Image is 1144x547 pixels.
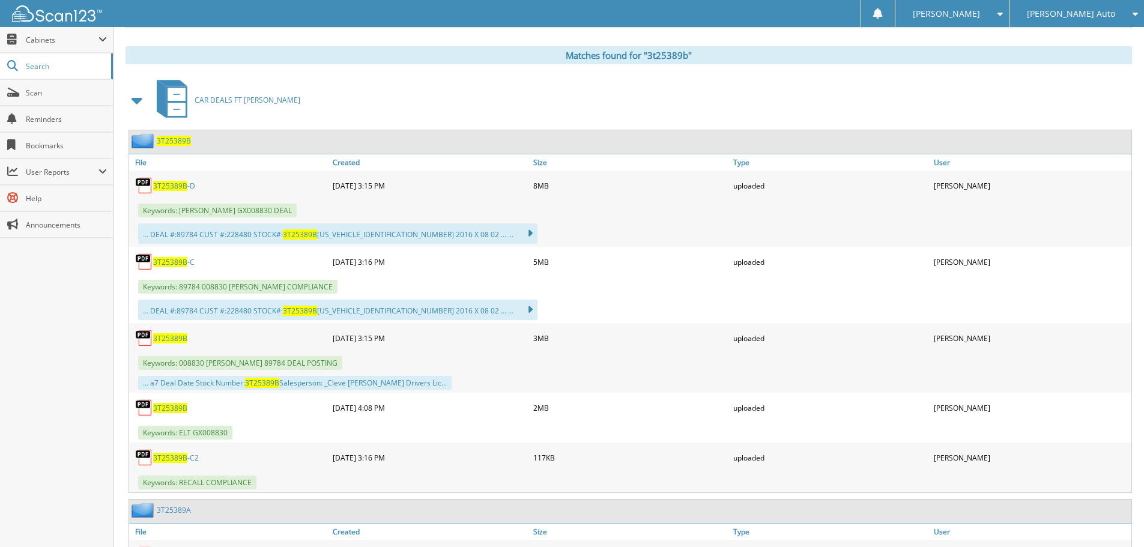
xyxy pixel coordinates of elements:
[26,88,107,98] span: Scan
[138,376,452,390] div: ... a7 Deal Date Stock Number: Salesperson: _Cleve [PERSON_NAME] Drivers Lic...
[530,446,731,470] div: 117KB
[138,476,256,489] span: Keywords: RECALL COMPLIANCE
[330,446,530,470] div: [DATE] 3:16 PM
[138,223,537,244] div: ... DEAL #:89784 CUST #:228480 STOCK#: [US_VEHICLE_IDENTIFICATION_NUMBER] 2016 X 08 02 ... ...
[730,326,931,350] div: uploaded
[931,396,1131,420] div: [PERSON_NAME]
[330,396,530,420] div: [DATE] 4:08 PM
[153,403,187,413] a: 3T25389B
[530,396,731,420] div: 2MB
[157,136,191,146] a: 3T25389B
[913,10,980,17] span: [PERSON_NAME]
[330,250,530,274] div: [DATE] 3:16 PM
[132,133,157,148] img: folder2.png
[931,446,1131,470] div: [PERSON_NAME]
[138,356,342,370] span: Keywords: 008830 [PERSON_NAME] 89784 DEAL POSTING
[26,220,107,230] span: Announcements
[330,326,530,350] div: [DATE] 3:15 PM
[26,167,98,177] span: User Reports
[730,396,931,420] div: uploaded
[730,250,931,274] div: uploaded
[730,524,931,540] a: Type
[132,503,157,518] img: folder2.png
[530,326,731,350] div: 3MB
[931,154,1131,171] a: User
[931,326,1131,350] div: [PERSON_NAME]
[26,61,105,71] span: Search
[931,524,1131,540] a: User
[138,204,297,217] span: Keywords: [PERSON_NAME] GX008830 DEAL
[135,399,153,417] img: PDF.png
[530,154,731,171] a: Size
[12,5,102,22] img: scan123-logo-white.svg
[931,174,1131,198] div: [PERSON_NAME]
[157,505,191,515] a: 3T25389A
[129,524,330,540] a: File
[135,253,153,271] img: PDF.png
[26,114,107,124] span: Reminders
[153,333,187,343] a: 3T25389B
[153,453,199,463] a: 3T25389B-C2
[530,250,731,274] div: 5MB
[245,378,279,388] span: 3T25389B
[730,446,931,470] div: uploaded
[26,141,107,151] span: Bookmarks
[135,329,153,347] img: PDF.png
[283,306,317,316] span: 3T25389B
[153,181,195,191] a: 3T25389B-D
[153,453,187,463] span: 3T25389B
[153,257,187,267] span: 3T25389B
[138,426,232,440] span: Keywords: ELT GX008830
[153,257,195,267] a: 3T25389B-C
[530,524,731,540] a: Size
[153,181,187,191] span: 3T25389B
[135,177,153,195] img: PDF.png
[138,300,537,320] div: ... DEAL #:89784 CUST #:228480 STOCK#: [US_VEHICLE_IDENTIFICATION_NUMBER] 2016 X 08 02 ... ...
[530,174,731,198] div: 8MB
[150,76,300,124] a: CAR DEALS FT [PERSON_NAME]
[283,229,317,240] span: 3T25389B
[330,174,530,198] div: [DATE] 3:15 PM
[26,193,107,204] span: Help
[195,95,300,105] span: CAR DEALS FT [PERSON_NAME]
[138,280,337,294] span: Keywords: 89784 008830 [PERSON_NAME] COMPLIANCE
[330,524,530,540] a: Created
[330,154,530,171] a: Created
[126,46,1132,64] div: Matches found for "3t25389b"
[1027,10,1115,17] span: [PERSON_NAME] Auto
[931,250,1131,274] div: [PERSON_NAME]
[730,174,931,198] div: uploaded
[26,35,98,45] span: Cabinets
[129,154,330,171] a: File
[730,154,931,171] a: Type
[135,449,153,467] img: PDF.png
